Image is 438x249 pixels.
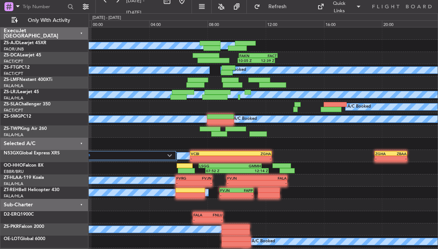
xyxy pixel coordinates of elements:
span: OO-HHO [4,163,23,168]
span: ZS-SLA [4,102,19,107]
div: - [391,156,406,161]
span: OE-LOT [4,237,20,241]
span: ZT-HLA [4,176,19,180]
a: FACT/CPT [4,59,23,64]
div: FVJN [220,188,236,193]
div: A/C Booked [347,101,371,112]
div: 16:00 [324,20,382,27]
span: ZS-LRJ [4,90,18,94]
div: FVJN [227,176,257,180]
a: ZS-SLAChallenger 350 [4,102,50,107]
div: 12:39 Z [256,58,274,63]
div: A/C Booked [252,236,275,247]
div: VCBI [191,151,231,156]
div: 12:14 Z [237,168,268,173]
span: ZS-AJD [4,41,19,45]
span: ZS-TWP [4,127,20,131]
div: - [375,156,391,161]
a: ZT-REHBell Helicopter 430 [4,188,59,192]
a: ZS-DCALearjet 45 [4,53,41,58]
span: ZS-FTG [4,65,19,70]
span: Only With Activity [19,18,78,23]
div: - [231,156,271,161]
span: ZS-SMG [4,114,20,119]
div: FVRG [176,176,194,180]
a: ZS-LRJLearjet 45 [4,90,39,94]
div: - [227,181,257,185]
div: - [193,217,208,222]
div: FALA [193,213,208,217]
a: ZS-SMGPC12 [4,114,31,119]
div: ZBAA [391,151,406,156]
button: Refresh [251,1,295,13]
button: Quick Links [314,1,365,13]
div: FACT [258,53,277,58]
span: ZT-REH [4,188,19,192]
div: 08:00 [207,20,266,27]
a: FACT/CPT [4,108,23,113]
div: - [257,181,287,185]
div: FAKN [239,53,258,58]
div: A/C Booked [233,114,257,125]
div: ZGHA [231,151,271,156]
a: FALA/HLA [4,95,23,101]
span: N53GX [4,151,19,155]
div: FAPP [236,188,253,193]
div: 00:00 [91,20,150,27]
span: ZS-LMF [4,78,19,82]
div: 07:52 Z [206,168,237,173]
div: - [236,193,253,197]
span: ZS-PKR [4,225,19,229]
a: N53GXGlobal Express XRS [4,151,60,155]
a: FAOR/JNB [4,46,24,52]
div: GMMH [230,164,261,168]
input: Trip Number [23,1,65,12]
a: ZS-PKRFalcon 2000 [4,225,44,229]
div: 12:00 [266,20,324,27]
div: LSGG [199,164,230,168]
a: EBBR/BRU [4,169,24,174]
div: - [194,181,211,185]
div: [DATE] - [DATE] [92,15,121,21]
a: ZS-FTGPC12 [4,65,30,70]
div: - [176,181,194,185]
a: ZT-HLAA-119 Koala [4,176,44,180]
div: 04:00 [149,20,207,27]
a: ZS-AJDLearjet 45XR [4,41,46,45]
a: FACT/CPT [4,71,23,76]
div: - [220,193,236,197]
div: - [191,156,231,161]
a: D2-ERQ1900C [4,212,34,217]
span: ZS-DCA [4,53,20,58]
a: FALA/HLA [4,83,23,89]
div: FVJN [194,176,211,180]
div: 10:05 Z [238,58,256,63]
button: Only With Activity [8,14,81,26]
div: FNLU [208,213,222,217]
a: FALA/HLA [4,181,23,187]
a: ZS-LMFNextant 400XTi [4,78,52,82]
span: Refresh [262,4,293,9]
div: ZGHA [375,151,391,156]
a: FALA/HLA [4,132,23,138]
a: ZS-TWPKing Air 260 [4,127,47,131]
a: OE-LOTGlobal 6000 [4,237,45,241]
span: D2-ERQ [4,212,20,217]
div: FALA [257,176,287,180]
div: - [208,217,222,222]
a: OO-HHOFalcon 8X [4,163,43,168]
label: 2 Flight Legs [66,153,167,159]
a: FALA/HLA [4,193,23,199]
div: A/C Booked [223,65,246,76]
img: arrow-gray.svg [167,154,172,157]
